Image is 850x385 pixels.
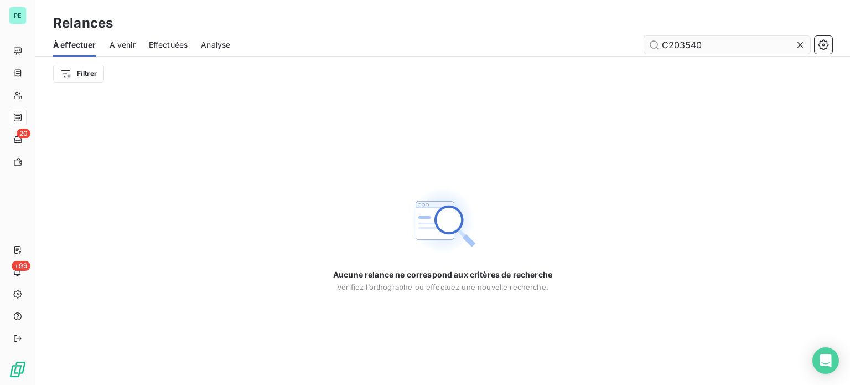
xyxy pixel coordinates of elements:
div: PE [9,7,27,24]
img: Empty state [407,185,478,256]
span: +99 [12,261,30,271]
input: Rechercher [644,36,810,54]
button: Filtrer [53,65,104,83]
h3: Relances [53,13,113,33]
span: Aucune relance ne correspond aux critères de recherche [333,269,552,280]
span: À effectuer [53,39,96,50]
span: 20 [17,129,30,138]
span: Vérifiez l’orthographe ou effectuez une nouvelle recherche. [337,283,548,291]
span: Effectuées [149,39,188,50]
img: Logo LeanPay [9,361,27,378]
span: Analyse [201,39,230,50]
span: À venir [110,39,136,50]
div: Open Intercom Messenger [812,347,839,374]
a: 20 [9,131,26,148]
